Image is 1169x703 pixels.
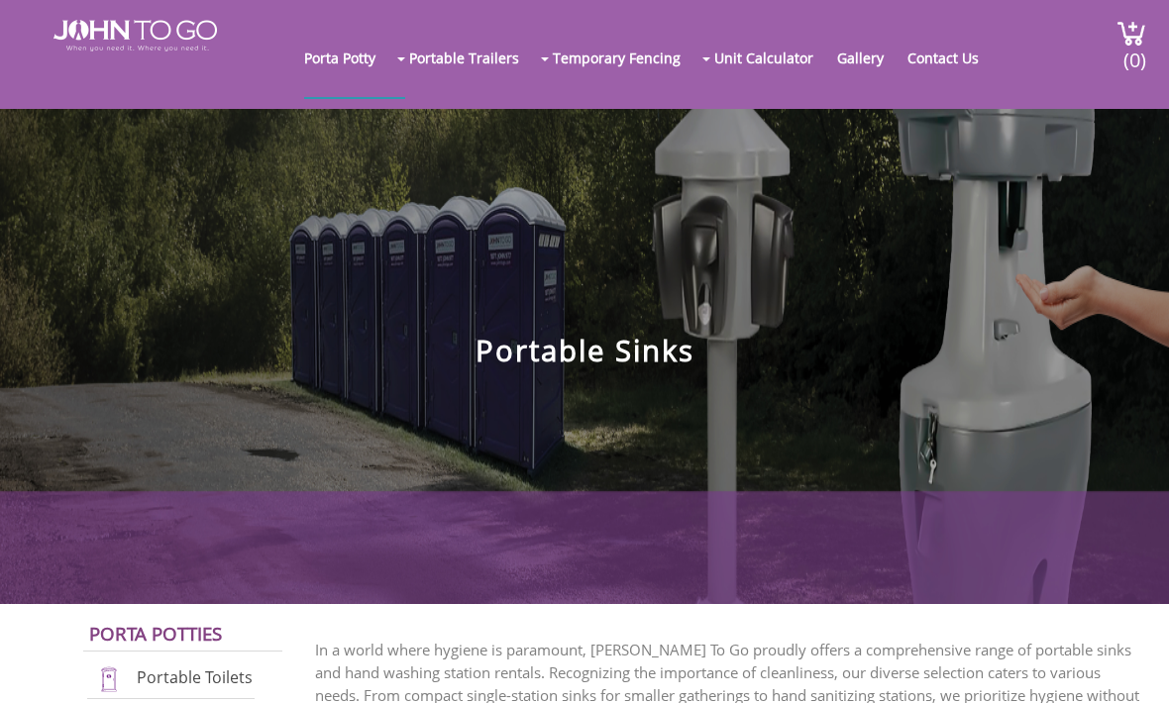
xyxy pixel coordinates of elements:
[137,666,253,688] a: Portable Toilets
[1122,31,1146,73] span: (0)
[553,18,700,97] a: Temporary Fencing
[837,18,903,97] a: Gallery
[304,18,395,97] a: Porta Potty
[409,18,539,97] a: Portable Trailers
[53,20,217,51] img: JOHN to go
[907,18,999,97] a: Contact Us
[1116,20,1146,47] img: cart a
[714,18,833,97] a: Unit Calculator
[1090,624,1169,703] button: Live Chat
